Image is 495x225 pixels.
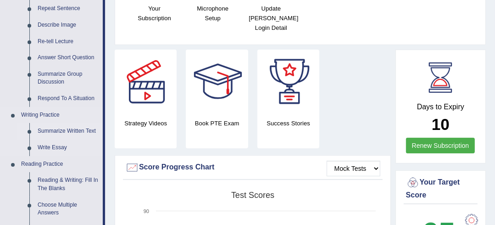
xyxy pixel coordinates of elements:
h4: Success Stories [257,118,319,128]
tspan: Test scores [231,191,274,200]
a: Summarize Written Text [33,123,103,140]
a: Reading & Writing: Fill In The Blanks [33,172,103,197]
h4: Your Subscription [130,4,179,23]
div: Your Target Score [406,176,475,201]
a: Renew Subscription [406,138,475,153]
h4: Days to Expiry [406,103,475,111]
b: 10 [432,115,450,133]
a: Writing Practice [17,107,103,124]
div: Score Progress Chart [125,161,380,174]
text: 90 [144,208,149,214]
a: Reading Practice [17,156,103,173]
a: Write Essay [33,140,103,156]
a: Repeat Sentence [33,0,103,17]
a: Summarize Group Discussion [33,66,103,90]
h4: Book PTE Exam [186,118,248,128]
h4: Microphone Setup [188,4,237,23]
a: Choose Multiple Answers [33,197,103,221]
h4: Update [PERSON_NAME] Login Detail [246,4,295,33]
a: Respond To A Situation [33,90,103,107]
h4: Strategy Videos [115,118,177,128]
a: Describe Image [33,17,103,34]
a: Answer Short Question [33,50,103,66]
a: Re-tell Lecture [33,34,103,50]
